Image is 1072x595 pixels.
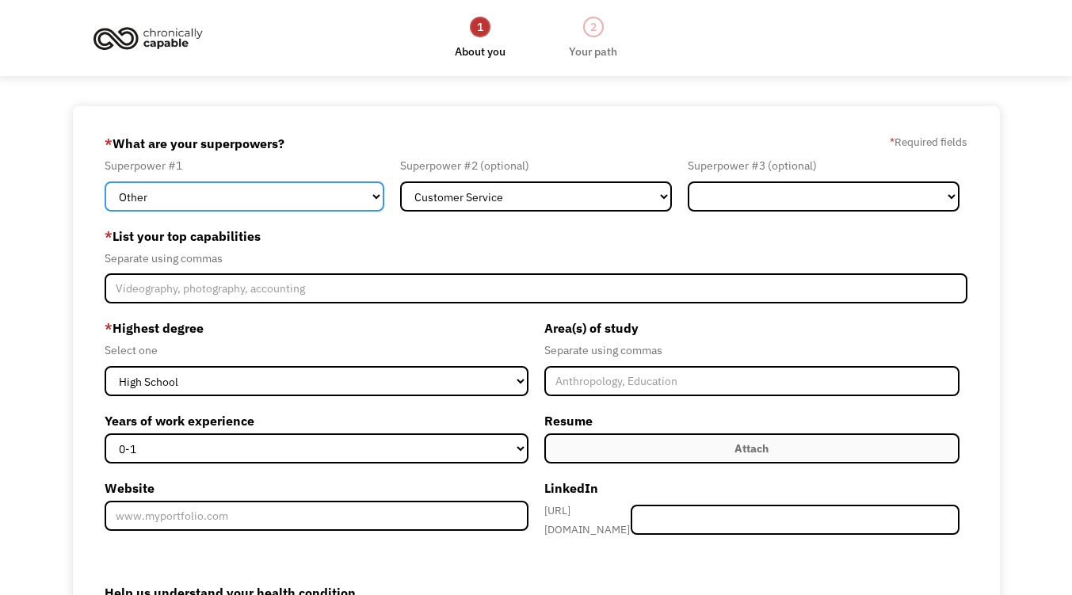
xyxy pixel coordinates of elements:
input: Anthropology, Education [544,366,959,396]
label: Highest degree [105,315,528,341]
div: Separate using commas [544,341,959,360]
div: Superpower #1 [105,156,384,175]
div: Separate using commas [105,249,967,268]
input: Videography, photography, accounting [105,273,967,303]
div: 2 [583,17,604,37]
div: [URL][DOMAIN_NAME] [544,501,631,539]
input: www.myportfolio.com [105,501,528,531]
div: About you [455,42,505,61]
a: 2Your path [569,15,617,61]
img: Chronically Capable logo [89,21,208,55]
label: Years of work experience [105,408,528,433]
label: Website [105,475,528,501]
label: List your top capabilities [105,223,967,249]
label: Attach [544,433,959,463]
div: Your path [569,42,617,61]
label: LinkedIn [544,475,959,501]
div: Superpower #2 (optional) [400,156,672,175]
label: Area(s) of study [544,315,959,341]
a: 1About you [455,15,505,61]
div: Superpower #3 (optional) [688,156,959,175]
div: 1 [470,17,490,37]
label: What are your superpowers? [105,131,284,156]
label: Resume [544,408,959,433]
label: Required fields [890,132,967,151]
div: Select one [105,341,528,360]
div: Attach [734,439,769,458]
